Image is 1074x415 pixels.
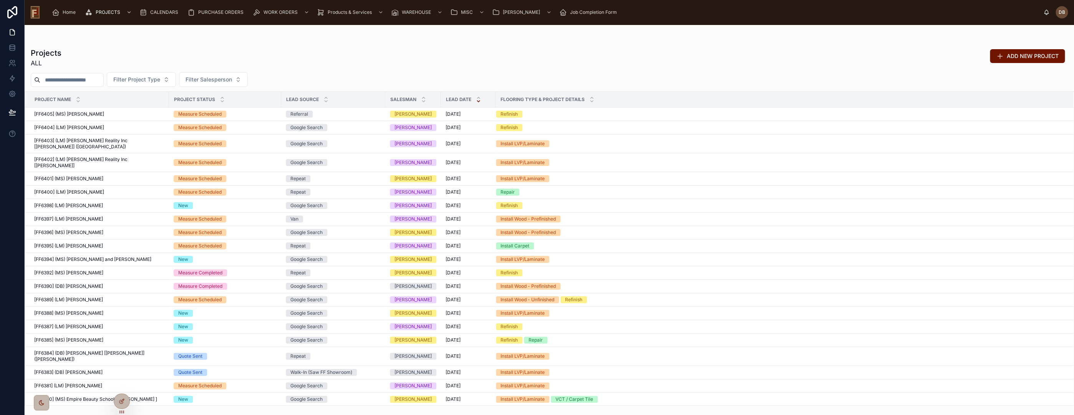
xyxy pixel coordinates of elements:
[446,176,491,182] a: [DATE]
[446,203,461,209] span: [DATE]
[390,216,436,222] a: [PERSON_NAME]
[286,369,381,376] a: Walk-In (Saw FF Showroom)
[394,382,432,389] div: [PERSON_NAME]
[178,111,222,118] div: Measure Scheduled
[394,269,432,276] div: [PERSON_NAME]
[394,202,432,209] div: [PERSON_NAME]
[34,124,164,131] a: [FF6404] (LM) [PERSON_NAME]
[496,242,1064,249] a: Install Carpet
[394,396,432,403] div: [PERSON_NAME]
[34,229,103,236] span: [FF6396] (MS) [PERSON_NAME]
[496,269,1064,276] a: Refinish
[446,383,491,389] a: [DATE]
[174,323,277,330] a: New
[446,111,461,117] span: [DATE]
[178,296,222,303] div: Measure Scheduled
[394,175,432,182] div: [PERSON_NAME]
[501,175,545,182] div: Install LVP/Laminate
[501,229,556,236] div: Install Wood - Prefinished
[446,310,491,316] a: [DATE]
[178,229,222,236] div: Measure Scheduled
[496,353,1064,360] a: Install LVP/Laminate
[496,229,1064,236] a: Install Wood - Prefinished
[286,216,381,222] a: Van
[34,243,103,249] span: [FF6395] (LM) [PERSON_NAME]
[501,189,515,196] div: Repair
[496,256,1064,263] a: Install LVP/Laminate
[290,337,323,344] div: Google Search
[394,369,432,376] div: [PERSON_NAME]
[496,337,1064,344] a: RefinishRepair
[63,9,76,15] span: Home
[390,269,436,276] a: [PERSON_NAME]
[35,96,71,103] span: Project Name
[290,310,323,317] div: Google Search
[286,337,381,344] a: Google Search
[446,283,491,289] a: [DATE]
[390,283,436,290] a: [PERSON_NAME]
[290,323,323,330] div: Google Search
[501,382,545,389] div: Install LVP/Laminate
[34,138,164,150] a: [FF6403] (LM) [PERSON_NAME] Reality Inc [[PERSON_NAME]] ([GEOGRAPHIC_DATA])
[178,283,222,290] div: Measure Completed
[394,256,432,263] div: [PERSON_NAME]
[394,189,432,196] div: [PERSON_NAME]
[501,242,529,249] div: Install Carpet
[446,396,461,402] span: [DATE]
[390,256,436,263] a: [PERSON_NAME]
[34,283,103,289] span: [FF6390] (DB) [PERSON_NAME]
[394,323,432,330] div: [PERSON_NAME]
[446,324,461,330] span: [DATE]
[34,189,104,195] span: [FF6400] (LM) [PERSON_NAME]
[113,76,160,83] span: Filter Project Type
[496,124,1064,131] a: Refinish
[390,396,436,403] a: [PERSON_NAME]
[446,189,491,195] a: [DATE]
[501,96,585,103] span: Flooring Type & Project Details
[1059,9,1065,15] span: DB
[501,256,545,263] div: Install LVP/Laminate
[390,296,436,303] a: [PERSON_NAME]
[501,296,554,303] div: Install Wood - Unfinished
[264,9,298,15] span: WORK ORDERS
[174,269,277,276] a: Measure Completed
[394,111,432,118] div: [PERSON_NAME]
[394,216,432,222] div: [PERSON_NAME]
[178,337,188,344] div: New
[34,216,103,222] span: [FF6397] (LM) [PERSON_NAME]
[390,189,436,196] a: [PERSON_NAME]
[503,9,540,15] span: [PERSON_NAME]
[107,72,176,87] button: Select Button
[290,111,308,118] div: Referral
[174,283,277,290] a: Measure Completed
[174,159,277,166] a: Measure Scheduled
[286,256,381,263] a: Google Search
[34,176,164,182] a: [FF6401] (MS) [PERSON_NAME]
[34,216,164,222] a: [FF6397] (LM) [PERSON_NAME]
[286,189,381,196] a: Repeat
[34,369,164,375] a: [FF6383] (DB) [PERSON_NAME]
[496,323,1064,330] a: Refinish
[394,310,432,317] div: [PERSON_NAME]
[555,396,593,403] div: VCT / Carpet Tile
[501,202,518,209] div: Refinish
[496,189,1064,196] a: Repair
[290,140,323,147] div: Google Search
[178,175,222,182] div: Measure Scheduled
[185,5,249,19] a: PURCHASE ORDERS
[390,323,436,330] a: [PERSON_NAME]
[496,159,1064,166] a: Install LVP/Laminate
[31,58,61,68] span: ALL
[174,382,277,389] a: Measure Scheduled
[570,9,617,15] span: Job Completion Form
[174,337,277,344] a: New
[178,216,222,222] div: Measure Scheduled
[178,124,222,131] div: Measure Scheduled
[394,296,432,303] div: [PERSON_NAME]
[34,203,103,209] span: [FF6398] (LM) [PERSON_NAME]
[34,396,157,402] span: [FF6380] (MS) Empire Beauty School [[PERSON_NAME] ]
[501,269,518,276] div: Refinish
[34,369,103,375] span: [FF6383] (DB) [PERSON_NAME]
[501,159,545,166] div: Install LVP/Laminate
[290,175,306,182] div: Repeat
